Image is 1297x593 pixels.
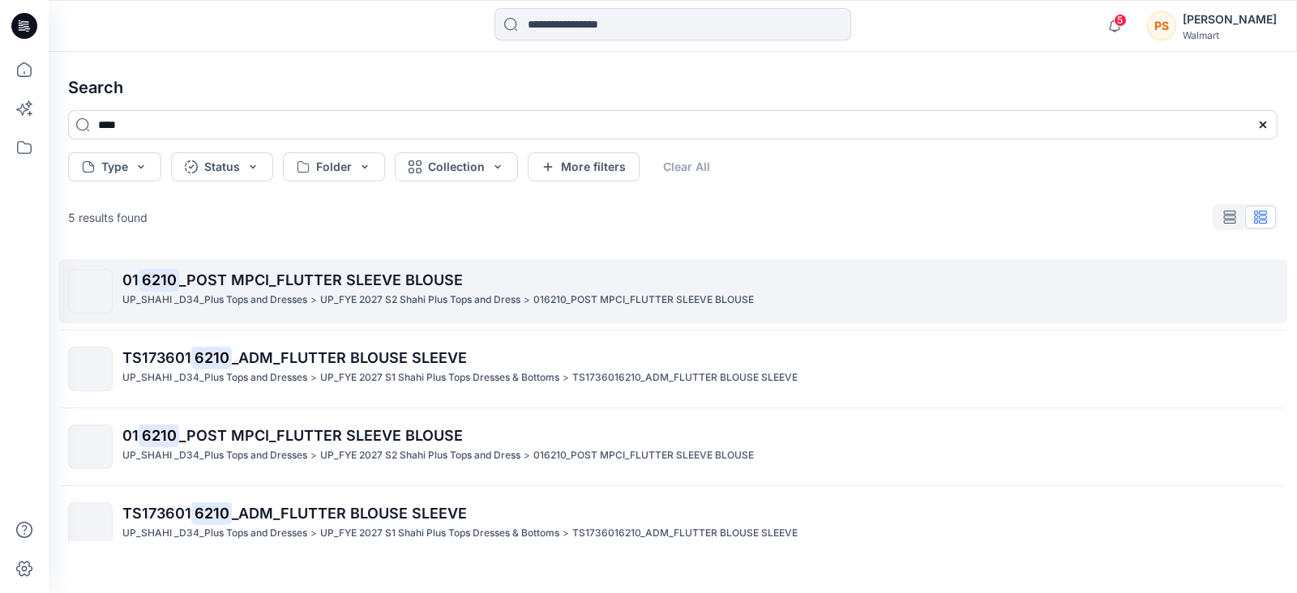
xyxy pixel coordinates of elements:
[524,292,530,309] p: >
[179,427,463,444] span: _POST MPCI_FLUTTER SLEEVE BLOUSE
[572,369,798,386] p: TS1736016210_ADM_FLUTTER BLOUSE SLEEVE
[122,369,307,386] p: UP_SHAHI _D34_Plus Tops and Dresses
[58,337,1287,401] a: TS1736016210_ADM_FLUTTER BLOUSE SLEEVEUP_SHAHI _D34_Plus Tops and Dresses>UP_FYE 2027 S1 Shahi Pl...
[572,525,798,542] p: TS1736016210_ADM_FLUTTER BLOUSE SLEEVE
[1183,29,1277,41] div: Walmart
[395,152,518,181] button: Collection
[122,271,139,288] span: 01
[171,152,273,181] button: Status
[533,447,754,464] p: 016210_POST MPCI_FLUTTER SLEEVE BLOUSE
[528,152,640,181] button: More filters
[58,259,1287,323] a: 016210_POST MPCI_FLUTTER SLEEVE BLOUSEUP_SHAHI _D34_Plus Tops and Dresses>UP_FYE 2027 S2 Shahi Pl...
[524,447,530,464] p: >
[563,369,569,386] p: >
[191,501,232,524] mark: 6210
[310,525,317,542] p: >
[122,349,191,366] span: TS173601
[122,292,307,309] p: UP_SHAHI _D34_Plus Tops and Dresses
[310,447,317,464] p: >
[232,505,467,522] span: _ADM_FLUTTER BLOUSE SLEEVE
[191,346,232,369] mark: 6210
[232,349,467,366] span: _ADM_FLUTTER BLOUSE SLEEVE
[122,525,307,542] p: UP_SHAHI _D34_Plus Tops and Dresses
[58,493,1287,557] a: TS1736016210_ADM_FLUTTER BLOUSE SLEEVEUP_SHAHI _D34_Plus Tops and Dresses>UP_FYE 2027 S1 Shahi Pl...
[122,447,307,464] p: UP_SHAHI _D34_Plus Tops and Dresses
[310,292,317,309] p: >
[179,271,463,288] span: _POST MPCI_FLUTTER SLEEVE BLOUSE
[1183,10,1277,29] div: [PERSON_NAME]
[58,415,1287,479] a: 016210_POST MPCI_FLUTTER SLEEVE BLOUSEUP_SHAHI _D34_Plus Tops and Dresses>UP_FYE 2027 S2 Shahi Pl...
[533,292,754,309] p: 016210_POST MPCI_FLUTTER SLEEVE BLOUSE
[139,424,179,446] mark: 6210
[68,209,148,226] p: 5 results found
[139,268,179,291] mark: 6210
[1114,14,1127,27] span: 5
[68,152,161,181] button: Type
[563,525,569,542] p: >
[320,369,559,386] p: UP_FYE 2027 S1 Shahi Plus Tops Dresses & Bottoms
[122,427,139,444] span: 01
[55,65,1291,110] h4: Search
[320,292,520,309] p: UP_FYE 2027 S2 Shahi Plus Tops and Dress
[122,505,191,522] span: TS173601
[1147,11,1176,41] div: PS
[320,447,520,464] p: UP_FYE 2027 S2 Shahi Plus Tops and Dress
[310,369,317,386] p: >
[320,525,559,542] p: UP_FYE 2027 S1 Shahi Plus Tops Dresses & Bottoms
[283,152,385,181] button: Folder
